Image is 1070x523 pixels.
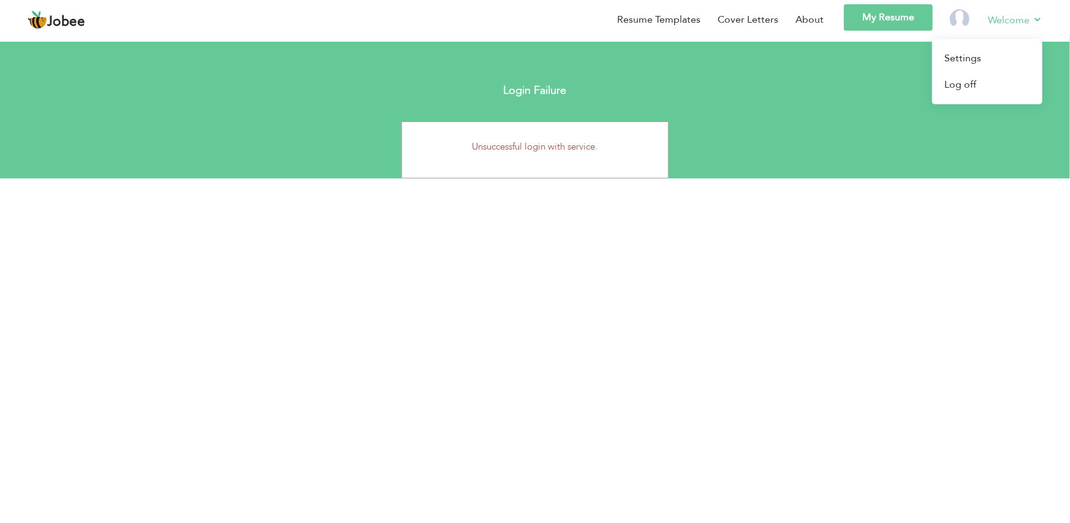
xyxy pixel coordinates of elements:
a: My Resume [844,4,933,31]
strong: Login Failure [504,83,567,98]
a: Resume Templates [617,13,700,27]
img: jobee.io [28,10,47,30]
a: Settings [932,45,1042,72]
a: Jobee [28,10,85,30]
img: Profile Img [950,9,969,29]
a: Log off [932,72,1042,98]
a: Cover Letters [718,13,778,27]
a: Welcome [988,13,1042,28]
span: Jobee [47,15,85,29]
p: Unsuccessful login with service. [411,140,659,153]
a: About [795,13,824,27]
